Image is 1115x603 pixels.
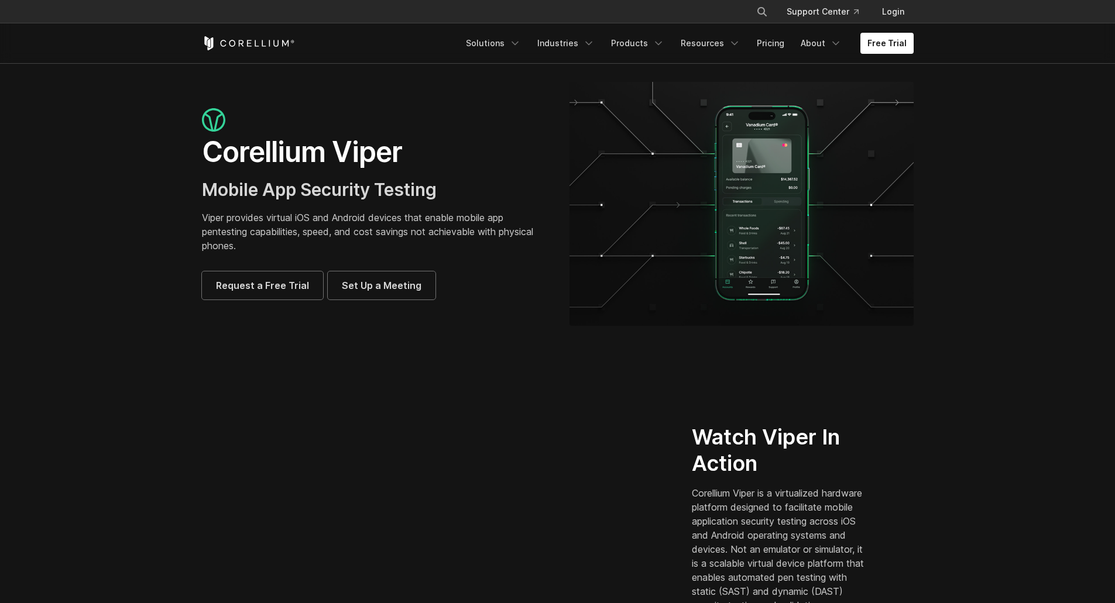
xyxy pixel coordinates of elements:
[692,424,869,477] h2: Watch Viper In Action
[202,271,323,299] a: Request a Free Trial
[216,278,309,292] span: Request a Free Trial
[328,271,435,299] a: Set Up a Meeting
[742,1,914,22] div: Navigation Menu
[459,33,914,54] div: Navigation Menu
[459,33,528,54] a: Solutions
[342,278,421,292] span: Set Up a Meeting
[860,33,914,54] a: Free Trial
[777,1,868,22] a: Support Center
[752,1,773,22] button: Search
[794,33,849,54] a: About
[674,33,747,54] a: Resources
[750,33,791,54] a: Pricing
[569,82,914,326] img: viper_hero
[202,179,437,200] span: Mobile App Security Testing
[202,135,546,170] h1: Corellium Viper
[202,211,546,253] p: Viper provides virtual iOS and Android devices that enable mobile app pentesting capabilities, sp...
[873,1,914,22] a: Login
[202,108,225,132] img: viper_icon_large
[530,33,602,54] a: Industries
[202,36,295,50] a: Corellium Home
[604,33,671,54] a: Products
